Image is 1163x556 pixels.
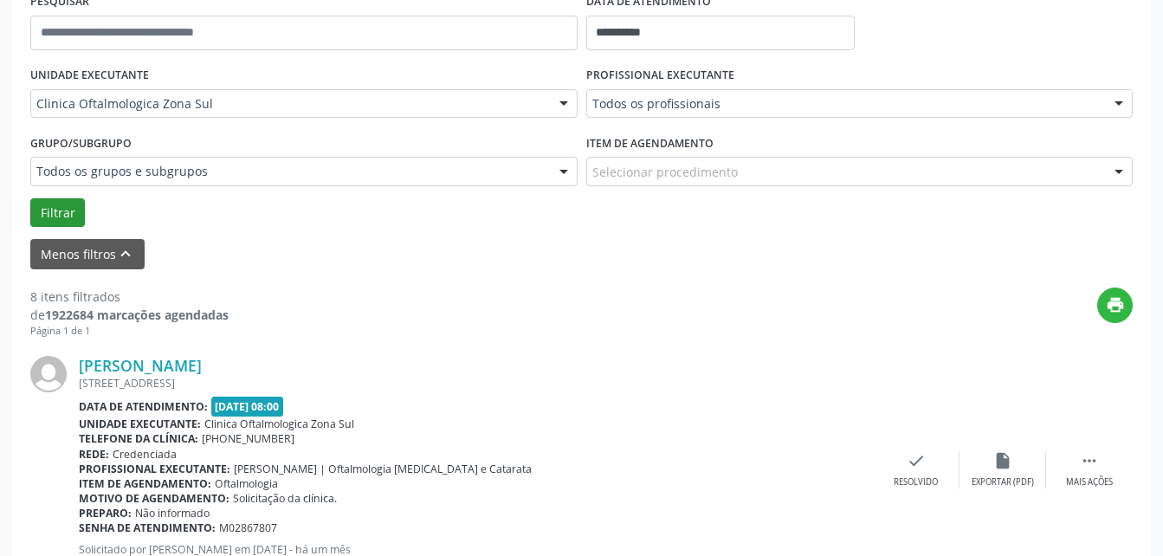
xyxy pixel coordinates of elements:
[79,399,208,414] b: Data de atendimento:
[972,476,1034,488] div: Exportar (PDF)
[1097,288,1133,323] button: print
[79,356,202,375] a: [PERSON_NAME]
[30,239,145,269] button: Menos filtroskeyboard_arrow_up
[219,520,277,535] span: M02867807
[233,491,337,506] span: Solicitação da clínica.
[79,491,229,506] b: Motivo de agendamento:
[592,95,1098,113] span: Todos os profissionais
[907,451,926,470] i: check
[202,431,294,446] span: [PHONE_NUMBER]
[30,62,149,89] label: UNIDADE EXECUTANTE
[36,95,542,113] span: Clinica Oftalmologica Zona Sul
[79,447,109,462] b: Rede:
[30,324,229,339] div: Página 1 de 1
[36,163,542,180] span: Todos os grupos e subgrupos
[79,417,201,431] b: Unidade executante:
[894,476,938,488] div: Resolvido
[79,462,230,476] b: Profissional executante:
[586,130,714,157] label: Item de agendamento
[30,288,229,306] div: 8 itens filtrados
[993,451,1012,470] i: insert_drive_file
[79,376,873,391] div: [STREET_ADDRESS]
[1106,295,1125,314] i: print
[135,506,210,520] span: Não informado
[79,476,211,491] b: Item de agendamento:
[215,476,278,491] span: Oftalmologia
[1080,451,1099,470] i: 
[1066,476,1113,488] div: Mais ações
[113,447,177,462] span: Credenciada
[592,163,738,181] span: Selecionar procedimento
[30,356,67,392] img: img
[30,306,229,324] div: de
[204,417,354,431] span: Clinica Oftalmologica Zona Sul
[30,130,132,157] label: Grupo/Subgrupo
[30,198,85,228] button: Filtrar
[234,462,532,476] span: [PERSON_NAME] | Oftalmologia [MEDICAL_DATA] e Catarata
[211,397,284,417] span: [DATE] 08:00
[79,520,216,535] b: Senha de atendimento:
[79,431,198,446] b: Telefone da clínica:
[586,62,734,89] label: PROFISSIONAL EXECUTANTE
[79,506,132,520] b: Preparo:
[116,244,135,263] i: keyboard_arrow_up
[45,307,229,323] strong: 1922684 marcações agendadas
